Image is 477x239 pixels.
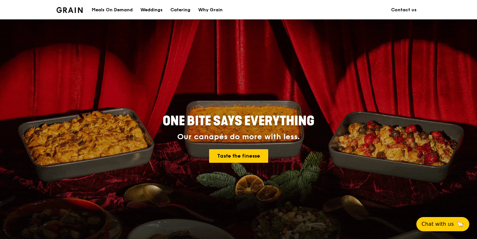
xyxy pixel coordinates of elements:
a: Taste the finesse [209,149,268,163]
span: ONE BITE SAYS EVERYTHING [163,113,314,129]
div: Why Grain [198,0,223,20]
div: Our canapés do more with less. [122,132,355,141]
a: Contact us [387,0,421,20]
img: Grain [56,7,83,13]
span: Chat with us [421,220,454,228]
a: Weddings [137,0,167,20]
div: Catering [170,0,190,20]
div: Weddings [140,0,163,20]
a: Why Grain [194,0,227,20]
a: Catering [167,0,194,20]
button: Chat with us🦙 [416,217,469,231]
div: Meals On Demand [92,0,133,20]
span: 🦙 [456,220,464,228]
